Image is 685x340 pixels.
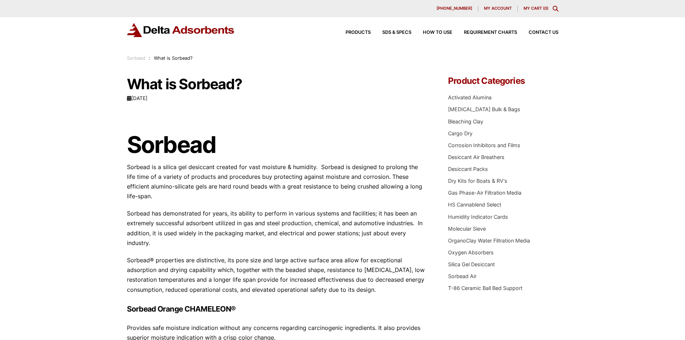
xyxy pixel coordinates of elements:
[553,6,558,12] div: Toggle Modal Content
[517,30,558,35] a: Contact Us
[127,77,427,92] h1: What is Sorbead?
[448,154,504,160] a: Desiccant Air Breathers
[448,94,492,100] a: Activated Alumina
[448,130,472,136] a: Cargo Dry
[382,30,411,35] span: SDS & SPECS
[448,226,486,232] a: Molecular Sieve
[423,30,452,35] span: How to Use
[437,6,472,10] span: [PHONE_NUMBER]
[484,6,512,10] span: My account
[478,6,518,12] a: My account
[127,255,427,295] p: Sorbead® properties are distinctive, its pore size and large active surface area allow for except...
[544,6,547,11] span: 0
[529,30,558,35] span: Contact Us
[448,249,494,255] a: Oxygen Absorbers
[127,55,145,61] a: Sorbead
[448,142,520,148] a: Corrosion Inhibitors and Films
[448,214,508,220] a: Humidity Indicator Cards
[411,30,452,35] a: How to Use
[127,23,235,37] img: Delta Adsorbents
[524,6,548,11] a: My Cart (0)
[127,209,427,248] p: Sorbead has demonstrated for years, its ability to perform in various systems and facilities; it ...
[149,55,150,61] span: :
[127,95,147,101] time: [DATE]
[448,77,558,85] h4: Product Categories
[334,30,371,35] a: Products
[431,6,478,12] a: [PHONE_NUMBER]
[464,30,517,35] span: Requirement Charts
[448,166,488,172] a: Desiccant Packs
[371,30,411,35] a: SDS & SPECS
[452,30,517,35] a: Requirement Charts
[448,201,501,208] a: HS Cannablend Select
[448,118,483,124] a: Bleaching Clay
[127,162,427,201] p: Sorbead is a silica gel desiccant created for vast moisture & humidity. Sorbead is designed to pr...
[448,273,476,279] a: Sorbead Air
[448,285,522,291] a: T-86 Ceramic Ball Bed Support
[448,261,495,267] a: Silica Gel Desiccant
[448,237,530,244] a: OrganoClay Water Filtration Media
[448,178,507,184] a: Dry Kits for Boats & RV's
[127,132,427,157] h1: Sorbead
[448,190,521,196] a: Gas Phase-Air Filtration Media
[346,30,371,35] span: Products
[154,55,192,61] span: What is Sorbead?
[448,106,520,112] a: [MEDICAL_DATA] Bulk & Bags
[127,304,427,314] h3: Sorbead Orange CHAMELEON®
